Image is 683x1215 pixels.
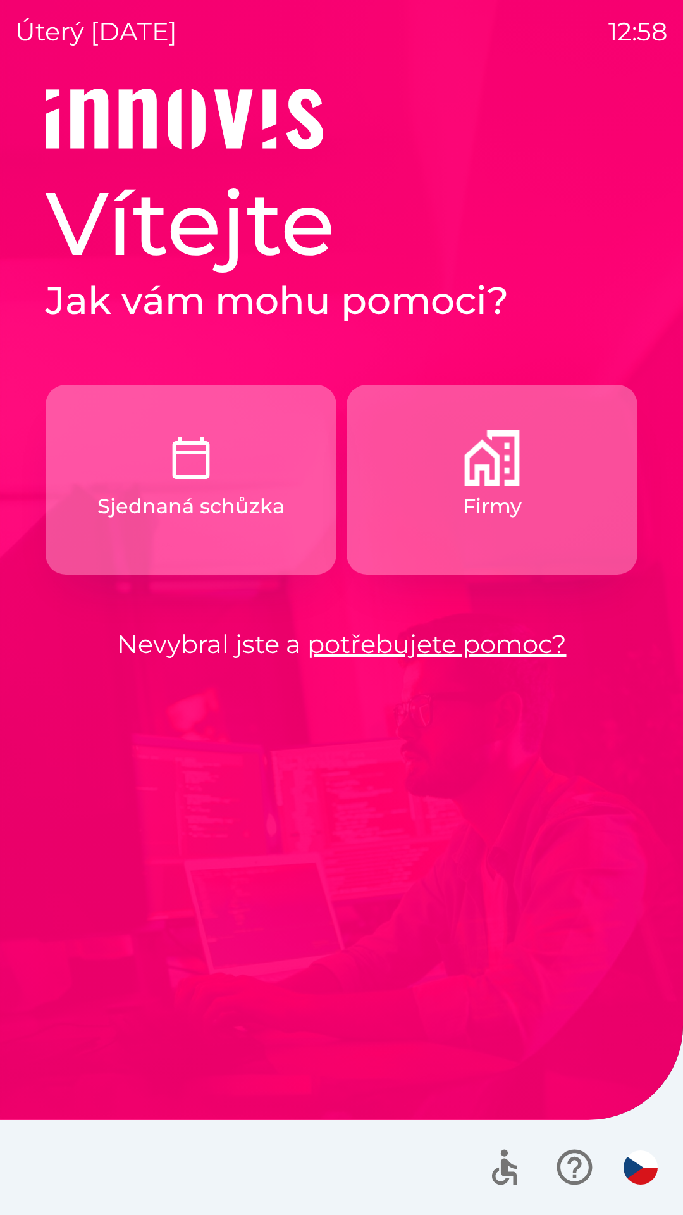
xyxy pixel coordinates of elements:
h1: Vítejte [46,170,637,277]
a: potřebujete pomoc? [307,628,567,659]
img: c9327dbc-1a48-4f3f-9883-117394bbe9e6.png [163,430,219,486]
button: Firmy [347,385,637,575]
p: úterý [DATE] [15,13,177,51]
img: Logo [46,89,637,149]
p: Firmy [463,491,522,521]
img: 9a63d080-8abe-4a1b-b674-f4d7141fb94c.png [464,430,520,486]
button: Sjednaná schůzka [46,385,336,575]
img: cs flag [624,1150,658,1185]
h2: Jak vám mohu pomoci? [46,277,637,324]
p: Sjednaná schůzka [97,491,285,521]
p: 12:58 [608,13,668,51]
p: Nevybral jste a [46,625,637,663]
